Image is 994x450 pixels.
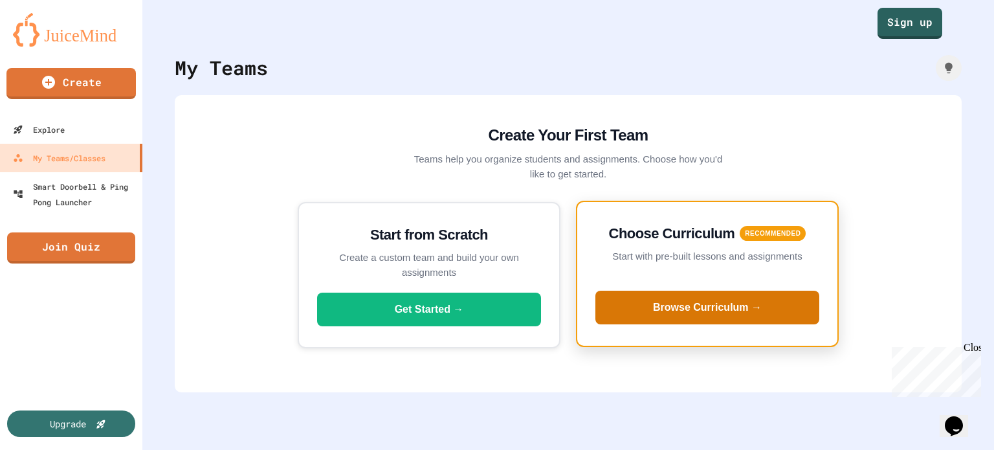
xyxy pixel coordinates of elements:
[609,223,735,244] h3: Choose Curriculum
[887,342,981,397] iframe: chat widget
[5,5,89,82] div: Chat with us now!Close
[317,251,541,280] p: Create a custom team and build your own assignments
[6,68,136,99] a: Create
[13,179,137,210] div: Smart Doorbell & Ping Pong Launcher
[13,150,105,166] div: My Teams/Classes
[317,293,541,326] button: Get Started →
[413,124,723,147] h2: Create Your First Team
[175,53,268,82] div: My Teams
[50,417,86,431] div: Upgrade
[317,224,541,245] h3: Start from Scratch
[595,291,819,324] button: Browse Curriculum →
[595,249,819,264] p: Start with pre-built lessons and assignments
[413,152,723,181] p: Teams help you organize students and assignments. Choose how you'd like to get started.
[936,55,962,81] div: How it works
[940,398,981,437] iframe: chat widget
[740,226,806,241] span: RECOMMENDED
[13,122,65,137] div: Explore
[7,232,135,264] a: Join Quiz
[13,13,129,47] img: logo-orange.svg
[878,8,942,39] a: Sign up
